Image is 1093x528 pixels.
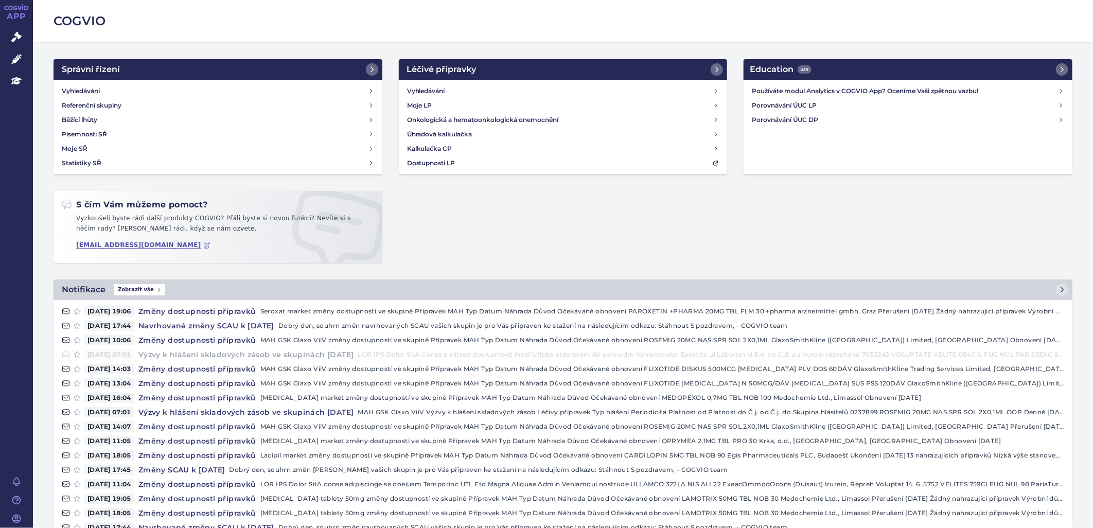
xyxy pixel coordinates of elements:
[62,158,101,168] h4: Statistiky SŘ
[260,494,1064,504] p: [MEDICAL_DATA] tablety 50mg změny dostupností ve skupině Přípravek MAH Typ Datum Náhrada Důvod Oč...
[403,156,724,170] a: Dostupnosti LP
[84,335,134,345] span: [DATE] 10:06
[84,364,134,374] span: [DATE] 14:03
[260,421,1064,432] p: MAH GSK Glaxo ViiV změny dostupností ve skupině Přípravek MAH Typ Datum Náhrada Důvod Očekávané o...
[260,378,1064,389] p: MAH GSK Glaxo ViiV změny dostupností ve skupině Přípravek MAH Typ Datum Náhrada Důvod Očekávané o...
[407,63,477,76] h2: Léčivé přípravky
[752,100,1058,111] h4: Porovnávání ÚUC LP
[134,508,260,518] h4: Změny dostupnosti přípravků
[260,393,1064,403] p: [MEDICAL_DATA] market změny dostupností ve skupině Přípravek MAH Typ Datum Náhrada Důvod Očekávan...
[62,115,97,125] h4: Běžící lhůty
[58,142,378,156] a: Moje SŘ
[54,12,1072,30] h2: COGVIO
[58,98,378,113] a: Referenční skupiny
[58,84,378,98] a: Vyhledávání
[62,100,121,111] h4: Referenční skupiny
[84,494,134,504] span: [DATE] 19:05
[134,407,358,417] h4: Výzvy k hlášení skladových zásob ve skupinách [DATE]
[403,98,724,113] a: Moje LP
[84,450,134,461] span: [DATE] 18:05
[58,156,378,170] a: Statistiky SŘ
[62,214,374,238] p: Vyzkoušeli byste rádi další produkty COGVIO? Přáli byste si novou funkci? Nevíte si s něčím rady?...
[84,378,134,389] span: [DATE] 13:04
[84,321,134,331] span: [DATE] 17:44
[134,378,260,389] h4: Změny dostupnosti přípravků
[407,129,472,139] h4: Úhradová kalkulačka
[62,86,100,96] h4: Vyhledávání
[260,479,1064,489] p: LOR IPS Dolor SitA conse adipiscinge se doeiusm Temporinc UTL Etd Magna Aliquae Admin Veniamqui n...
[84,465,134,475] span: [DATE] 17:45
[134,335,260,345] h4: Změny dostupnosti přípravků
[752,86,1058,96] h4: Používáte modul Analytics v COGVIO App? Oceníme Vaši zpětnou vazbu!
[84,306,134,316] span: [DATE] 19:06
[403,113,724,127] a: Onkologická a hematoonkologická onemocnění
[54,59,382,80] a: Správní řízení
[134,306,260,316] h4: Změny dostupnosti přípravků
[744,59,1072,80] a: Education439
[748,113,1068,127] a: Porovnávání ÚUC DP
[407,115,559,125] h4: Onkologická a hematoonkologická onemocnění
[260,364,1064,374] p: MAH GSK Glaxo ViiV změny dostupností ve skupině Přípravek MAH Typ Datum Náhrada Důvod Očekávané o...
[62,284,105,296] h2: Notifikace
[750,63,812,76] h2: Education
[358,349,1064,360] p: LOR IPS Dolor SitA Conse a elitsed doeiusmodt incid Utlabo etdolorem Ali enimadm Veniamquisn Exer...
[58,113,378,127] a: Běžící lhůty
[134,450,260,461] h4: Změny dostupnosti přípravků
[62,144,87,154] h4: Moje SŘ
[260,335,1064,345] p: MAH GSK Glaxo ViiV změny dostupností ve skupině Přípravek MAH Typ Datum Náhrada Důvod Očekávané o...
[62,63,120,76] h2: Správní řízení
[134,465,230,475] h4: Změny SCAU k [DATE]
[134,349,358,360] h4: Výzvy k hlášení skladových zásob ve skupinách [DATE]
[84,393,134,403] span: [DATE] 16:04
[134,364,260,374] h4: Změny dostupnosti přípravků
[748,98,1068,113] a: Porovnávání ÚUC LP
[229,465,1064,475] p: Dobrý den, souhrn změn [PERSON_NAME] vašich skupin je pro Vás připraven ke stažení na následující...
[84,421,134,432] span: [DATE] 14:07
[260,436,1064,446] p: [MEDICAL_DATA] market změny dostupností ve skupině Přípravek MAH Typ Datum Náhrada Důvod Očekávan...
[260,450,1064,461] p: Lacipil market změny dostupností ve skupině Přípravek MAH Typ Datum Náhrada Důvod Očekávané obnov...
[62,129,107,139] h4: Písemnosti SŘ
[84,508,134,518] span: [DATE] 18:05
[407,144,452,154] h4: Kalkulačka CP
[358,407,1064,417] p: MAH GSK Glaxo ViiV Výzvy k hlášení skladových zásob Léčivý přípravek Typ hlášení Periodicita Plat...
[84,436,134,446] span: [DATE] 11:05
[407,86,445,96] h4: Vyhledávání
[134,479,260,489] h4: Změny dostupnosti přípravků
[407,100,432,111] h4: Moje LP
[260,508,1064,518] p: [MEDICAL_DATA] tablety 50mg změny dostupností ve skupině Přípravek MAH Typ Datum Náhrada Důvod Oč...
[798,65,812,74] span: 439
[134,436,260,446] h4: Změny dostupnosti přípravků
[134,494,260,504] h4: Změny dostupnosti přípravků
[84,407,134,417] span: [DATE] 07:01
[278,321,1064,331] p: Dobrý den, souhrn změn navrhovaných SCAU vašich skupin je pro Vás připraven ke stažení na následu...
[76,241,210,249] a: [EMAIL_ADDRESS][DOMAIN_NAME]
[134,421,260,432] h4: Změny dostupnosti přípravků
[399,59,728,80] a: Léčivé přípravky
[62,199,208,210] h2: S čím Vám můžeme pomoct?
[134,321,278,331] h4: Navrhované změny SCAU k [DATE]
[58,127,378,142] a: Písemnosti SŘ
[403,127,724,142] a: Úhradová kalkulačka
[84,349,134,360] span: [DATE] 07:01
[114,284,165,295] span: Zobrazit vše
[54,279,1072,300] a: NotifikaceZobrazit vše
[403,84,724,98] a: Vyhledávání
[84,479,134,489] span: [DATE] 11:04
[260,306,1064,316] p: Seroxat market změny dostupností ve skupině Přípravek MAH Typ Datum Náhrada Důvod Očekávané obnov...
[748,84,1068,98] a: Používáte modul Analytics v COGVIO App? Oceníme Vaši zpětnou vazbu!
[403,142,724,156] a: Kalkulačka CP
[752,115,1058,125] h4: Porovnávání ÚUC DP
[407,158,455,168] h4: Dostupnosti LP
[134,393,260,403] h4: Změny dostupnosti přípravků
